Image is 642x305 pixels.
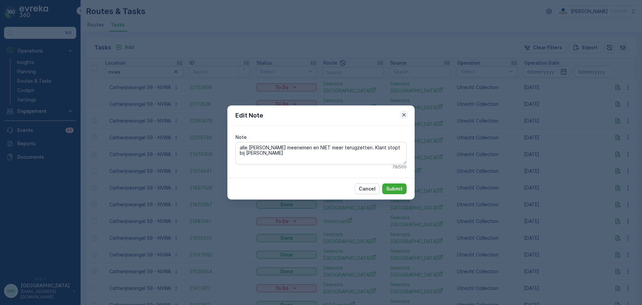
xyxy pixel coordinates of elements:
[386,185,403,192] p: Submit
[235,111,263,120] p: Edit Note
[355,183,380,194] button: Cancel
[359,185,376,192] p: Cancel
[382,183,407,194] button: Submit
[393,164,407,170] p: 78 / 500
[235,134,247,140] label: Note
[235,142,407,164] textarea: alle [PERSON_NAME] meenemen en NIET meer terugzetten. Klant stopt bij [PERSON_NAME]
